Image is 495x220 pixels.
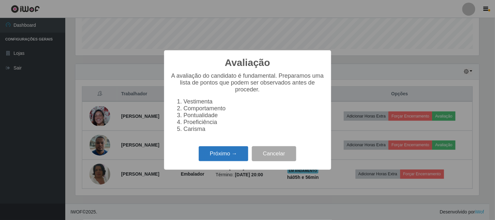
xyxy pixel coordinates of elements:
li: Carisma [184,126,325,133]
button: Cancelar [252,146,296,162]
li: Proeficiência [184,119,325,126]
button: Próximo → [199,146,248,162]
h2: Avaliação [225,57,270,69]
li: Comportamento [184,105,325,112]
p: A avaliação do candidato é fundamental. Preparamos uma lista de pontos que podem ser observados a... [171,72,325,93]
li: Pontualidade [184,112,325,119]
li: Vestimenta [184,98,325,105]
